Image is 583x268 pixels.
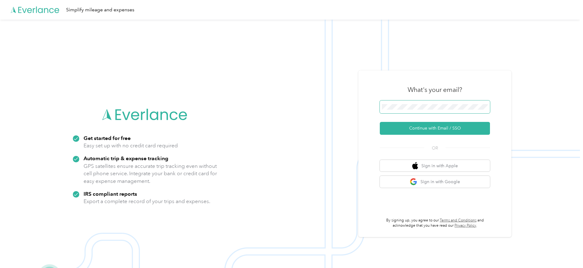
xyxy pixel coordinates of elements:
[408,85,462,94] h3: What's your email?
[380,176,490,188] button: google logoSign in with Google
[84,155,168,161] strong: Automatic trip & expense tracking
[380,218,490,228] p: By signing up, you agree to our and acknowledge that you have read our .
[66,6,134,14] div: Simplify mileage and expenses
[424,145,446,151] span: OR
[380,122,490,135] button: Continue with Email / SSO
[84,191,137,197] strong: IRS compliant reports
[440,218,476,223] a: Terms and Conditions
[84,135,131,141] strong: Get started for free
[410,178,417,186] img: google logo
[454,223,476,228] a: Privacy Policy
[412,162,418,170] img: apple logo
[84,198,210,205] p: Export a complete record of your trips and expenses.
[380,160,490,172] button: apple logoSign in with Apple
[84,162,217,185] p: GPS satellites ensure accurate trip tracking even without cell phone service. Integrate your bank...
[84,142,178,149] p: Easy set up with no credit card required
